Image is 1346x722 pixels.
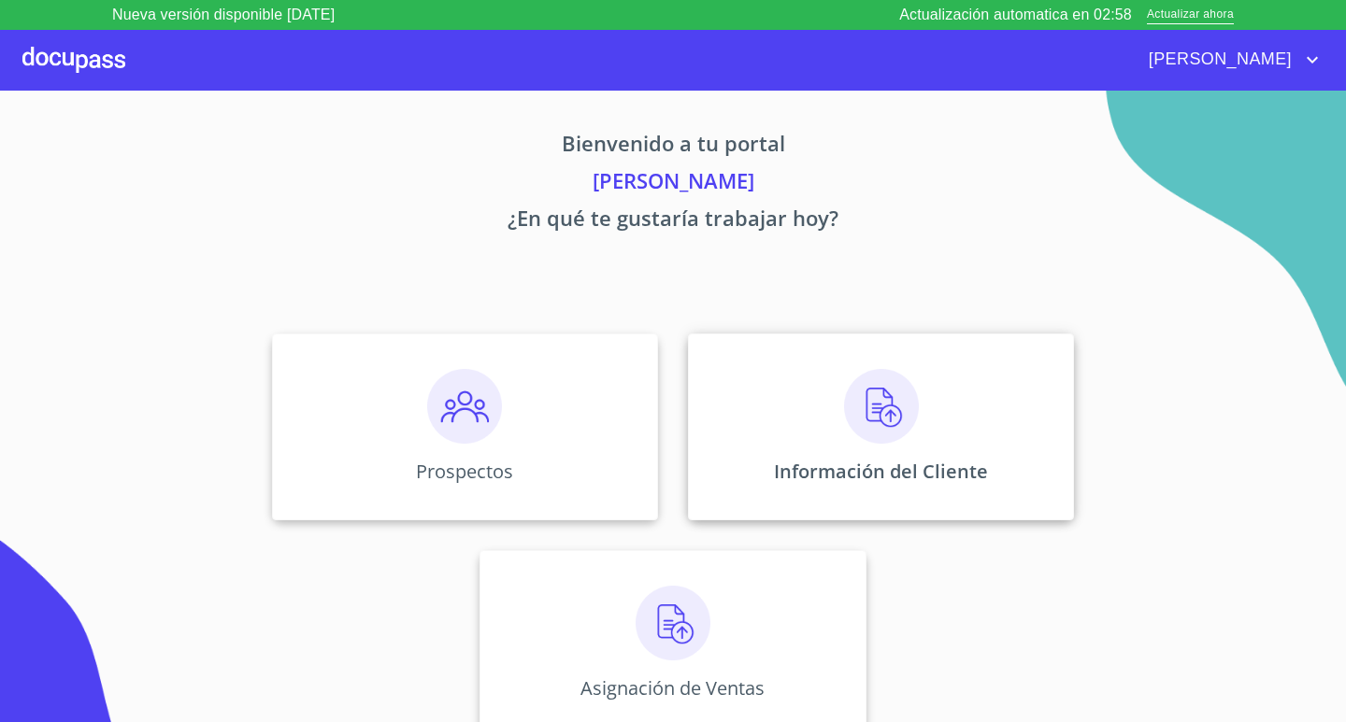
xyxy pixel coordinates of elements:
[427,369,502,444] img: prospectos.png
[97,203,1249,240] p: ¿En qué te gustaría trabajar hoy?
[1147,6,1234,25] span: Actualizar ahora
[1135,45,1301,75] span: [PERSON_NAME]
[844,369,919,444] img: carga.png
[112,4,335,26] p: Nueva versión disponible [DATE]
[1135,45,1324,75] button: account of current user
[774,459,988,484] p: Información del Cliente
[899,4,1132,26] p: Actualización automatica en 02:58
[97,165,1249,203] p: [PERSON_NAME]
[580,675,765,701] p: Asignación de Ventas
[416,459,513,484] p: Prospectos
[97,128,1249,165] p: Bienvenido a tu portal
[636,586,710,660] img: carga.png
